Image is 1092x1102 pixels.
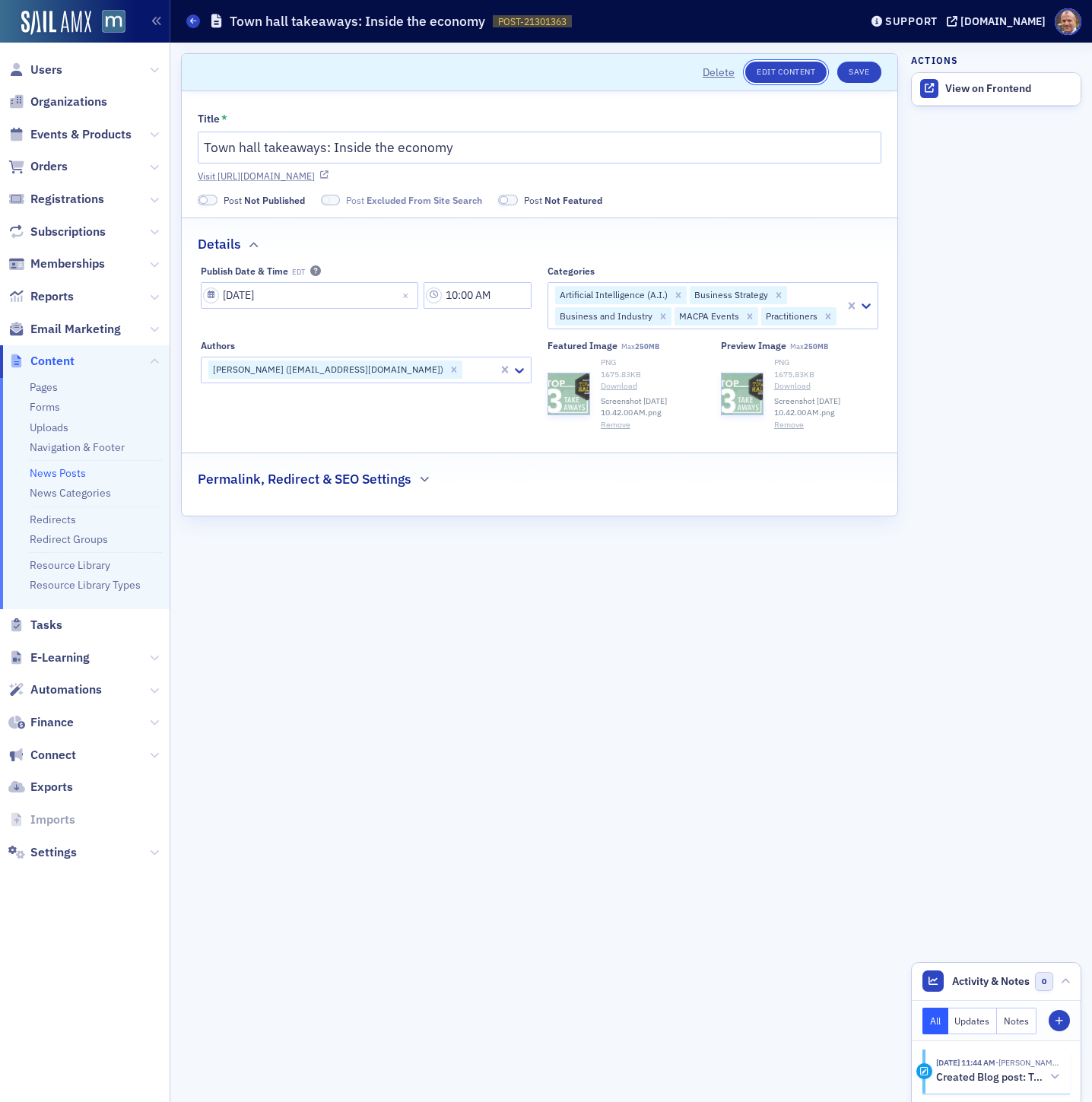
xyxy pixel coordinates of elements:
[30,811,75,828] span: Imports
[804,341,828,351] span: 250MB
[912,73,1081,105] a: View on Frontend
[621,341,659,351] span: Max
[601,380,705,392] a: Download
[30,288,74,305] span: Reports
[997,1008,1036,1034] button: Notes
[30,558,110,572] a: Resource Library
[8,224,106,240] a: Subscriptions
[952,973,1030,989] span: Activity & Notes
[8,747,76,764] a: Connect
[885,14,938,28] div: Support
[555,286,670,304] div: Artificial Intelligence (A.I.)
[601,419,630,431] button: Remove
[498,195,518,206] span: Not Featured
[367,194,482,206] span: Excluded From Site Search
[30,400,60,414] a: Forms
[201,340,235,351] div: Authors
[8,714,74,731] a: Finance
[292,268,305,277] span: EDT
[774,395,878,420] span: Screenshot [DATE] 10.42.00 AM.png
[8,256,105,272] a: Memberships
[635,341,659,351] span: 250MB
[230,12,485,30] h1: Town hall takeaways: Inside the economy
[30,681,102,698] span: Automations
[30,224,106,240] span: Subscriptions
[911,53,958,67] h4: Actions
[21,11,91,35] a: SailAMX
[30,714,74,731] span: Finance
[30,649,90,666] span: E-Learning
[30,466,86,480] a: News Posts
[198,169,881,183] a: Visit [URL][DOMAIN_NAME]
[8,94,107,110] a: Organizations
[675,307,741,326] div: MACPA Events
[601,357,705,369] div: PNG
[446,360,462,379] div: Remove Bill Sheridan (bill@macpa.org)
[201,282,418,309] input: MM/DD/YYYY
[30,380,58,394] a: Pages
[102,10,125,33] img: SailAMX
[690,286,770,304] div: Business Strategy
[30,256,105,272] span: Memberships
[201,265,288,277] div: Publish Date & Time
[8,191,104,208] a: Registrations
[321,195,341,206] span: Excluded From Site Search
[555,307,655,326] div: Business and Industry
[30,158,68,175] span: Orders
[703,65,735,81] button: Delete
[424,282,532,309] input: 00:00 AM
[936,1071,1045,1085] h5: Created Blog post: Town hall takeaways: Inside the economy
[770,286,787,304] div: Remove Business Strategy
[601,369,705,381] div: 1675.83 KB
[548,265,595,277] div: Categories
[544,194,602,206] span: Not Featured
[548,340,617,351] div: Featured Image
[655,307,671,326] div: Remove Business and Industry
[945,82,1073,96] div: View on Frontend
[30,94,107,110] span: Organizations
[30,62,62,78] span: Users
[936,1069,1059,1085] button: Created Blog post: Town hall takeaways: Inside the economy
[790,341,828,351] span: Max
[208,360,446,379] div: [PERSON_NAME] ([EMAIL_ADDRESS][DOMAIN_NAME])
[221,113,227,126] abbr: This field is required
[820,307,836,326] div: Remove Practitioners
[91,10,125,36] a: View Homepage
[774,357,878,369] div: PNG
[8,321,121,338] a: Email Marketing
[30,779,73,796] span: Exports
[224,193,305,207] span: Post
[198,234,241,254] h2: Details
[398,282,418,309] button: Close
[498,15,567,28] span: POST-21301363
[30,353,75,370] span: Content
[30,532,108,546] a: Redirect Groups
[30,486,111,500] a: News Categories
[774,380,878,392] a: Download
[198,113,220,126] div: Title
[30,126,132,143] span: Events & Products
[995,1057,1059,1068] span: Bill Sheridan
[30,578,141,592] a: Resource Library Types
[8,617,62,634] a: Tasks
[8,779,73,796] a: Exports
[8,158,68,175] a: Orders
[1055,8,1081,35] span: Profile
[198,195,217,206] span: Not Published
[761,307,820,326] div: Practitioners
[30,321,121,338] span: Email Marketing
[8,288,74,305] a: Reports
[948,1008,998,1034] button: Updates
[30,421,68,434] a: Uploads
[774,419,804,431] button: Remove
[8,681,102,698] a: Automations
[936,1057,995,1068] time: 9/9/2025 11:44 AM
[8,353,75,370] a: Content
[774,369,878,381] div: 1675.83 KB
[524,193,602,207] span: Post
[8,62,62,78] a: Users
[30,440,125,454] a: Navigation & Footer
[922,1008,948,1034] button: All
[346,193,482,207] span: Post
[30,191,104,208] span: Registrations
